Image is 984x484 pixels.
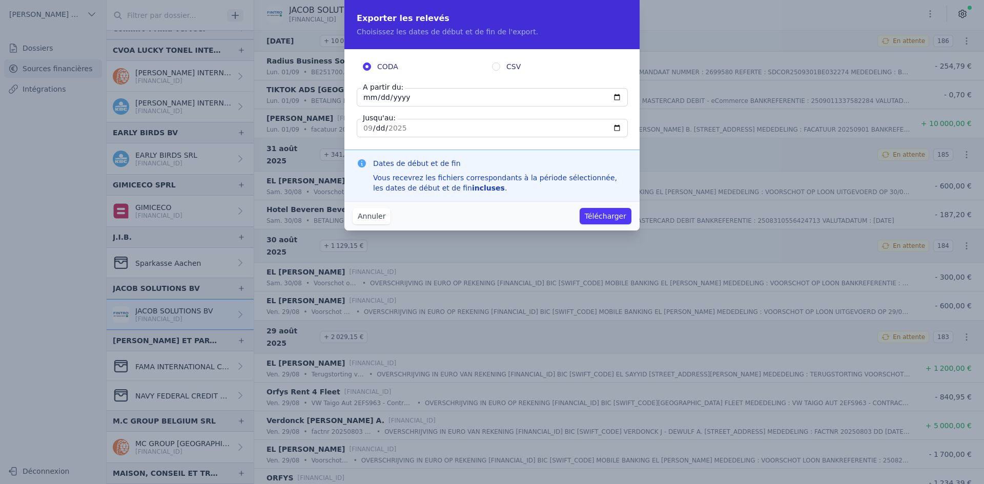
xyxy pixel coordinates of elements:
[506,61,521,72] span: CSV
[357,12,627,25] h2: Exporter les relevés
[357,27,627,37] p: Choisissez les dates de début et de fin de l'export.
[353,208,391,224] button: Annuler
[492,62,500,71] input: CSV
[363,61,492,72] label: CODA
[363,62,371,71] input: CODA
[361,113,398,123] label: Jusqu'au:
[492,61,621,72] label: CSV
[580,208,631,224] button: Télécharger
[373,158,627,169] h3: Dates de début et de fin
[377,61,398,72] span: CODA
[472,184,505,192] strong: incluses
[373,173,627,193] div: Vous recevrez les fichiers correspondants à la période sélectionnée, les dates de début et de fin .
[361,82,405,92] label: A partir du:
